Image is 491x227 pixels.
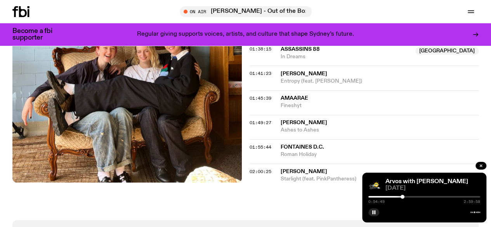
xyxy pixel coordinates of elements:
img: A stock image of a grinning sun with sunglasses, with the text Good Afternoon in cursive [368,179,381,191]
span: 0:54:49 [368,200,385,204]
span: [DATE] [385,185,480,191]
span: 01:55:44 [250,144,271,150]
button: 01:41:23 [250,71,271,76]
span: 2:59:58 [464,200,480,204]
span: Fontaines D.C. [281,144,324,150]
span: [PERSON_NAME] [281,71,327,76]
span: [GEOGRAPHIC_DATA] [415,47,479,55]
span: [PERSON_NAME] [281,120,327,125]
button: 02:00:25 [250,170,271,174]
span: Amaarae [281,95,308,101]
span: 01:45:39 [250,95,271,101]
span: [PERSON_NAME] [281,169,327,174]
span: 02:00:25 [250,168,271,175]
button: On Air[PERSON_NAME] - Out of the Box [180,6,312,17]
span: Roman Holiday [281,151,479,158]
span: Ashes to Ashes [281,126,479,134]
span: In Dreams [281,53,411,61]
span: Assassins 88 [281,47,320,52]
a: Arvos with [PERSON_NAME] [385,178,468,185]
button: 01:45:39 [250,96,271,101]
span: 01:41:23 [250,70,271,76]
button: 01:55:44 [250,145,271,149]
button: 01:38:15 [250,47,271,51]
h3: Become a fbi supporter [12,28,62,41]
span: Entropy (feat. [PERSON_NAME]) [281,78,479,85]
span: 01:49:27 [250,120,271,126]
button: 01:49:27 [250,121,271,125]
span: 01:38:15 [250,46,271,52]
span: Starlight (feat. PinkPantheress) [281,175,479,183]
p: Regular giving supports voices, artists, and culture that shape Sydney’s future. [137,31,354,38]
span: Fineshyt [281,102,479,109]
